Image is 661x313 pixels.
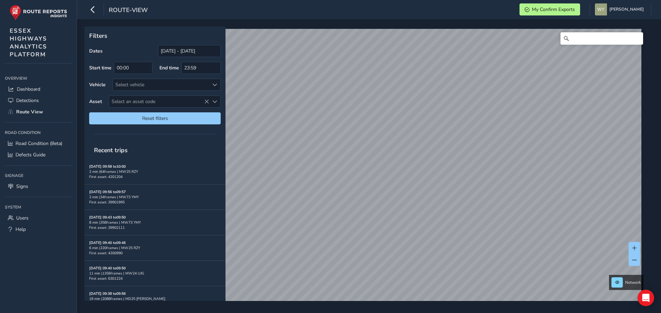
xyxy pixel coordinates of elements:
[89,174,123,179] span: First asset: 4201204
[89,200,125,205] span: First asset: 39901995
[5,212,72,224] a: Users
[595,3,607,15] img: diamond-layout
[113,79,209,90] div: Select vehicle
[89,291,126,296] strong: [DATE] 09:38 to 09:56
[16,183,28,190] span: Signs
[89,296,221,301] div: 19 min | 2088 frames | MD25 [PERSON_NAME]
[89,48,103,54] label: Dates
[10,27,47,58] span: ESSEX HIGHWAYS ANALYTICS PLATFORM
[5,83,72,95] a: Dashboard
[5,127,72,138] div: Road Condition
[5,73,72,83] div: Overview
[89,189,126,194] strong: [DATE] 09:56 to 09:57
[560,32,643,45] input: Search
[17,86,40,92] span: Dashboard
[89,245,221,250] div: 6 min | 220 frames | MW25 RZY
[89,81,106,88] label: Vehicle
[5,181,72,192] a: Signs
[5,95,72,106] a: Detections
[159,65,179,71] label: End time
[89,225,125,230] span: First asset: 39902111
[5,138,72,149] a: Road Condition (Beta)
[625,280,641,285] span: Network
[89,220,221,225] div: 8 min | 358 frames | MW73 YMY
[609,3,644,15] span: [PERSON_NAME]
[89,266,126,271] strong: [DATE] 09:40 to 09:50
[209,96,220,107] div: Select an asset code
[5,202,72,212] div: System
[16,215,29,221] span: Users
[15,140,62,147] span: Road Condition (Beta)
[532,6,575,13] span: My Confirm Exports
[89,240,126,245] strong: [DATE] 09:40 to 09:46
[89,250,123,256] span: First asset: 4200990
[15,152,45,158] span: Defects Guide
[89,194,221,200] div: 2 min | 34 frames | MW73 YMY
[89,98,102,105] label: Asset
[109,6,148,15] span: route-view
[89,112,221,124] button: Reset filters
[89,141,133,159] span: Recent trips
[89,276,123,281] span: First asset: 6301224
[87,29,641,309] canvas: Map
[5,106,72,118] a: Route View
[16,97,39,104] span: Detections
[15,226,26,233] span: Help
[109,96,209,107] span: Select an asset code
[638,290,654,306] div: Open Intercom Messenger
[89,215,126,220] strong: [DATE] 09:43 to 09:50
[89,31,221,40] p: Filters
[5,170,72,181] div: Signage
[520,3,580,15] button: My Confirm Exports
[89,164,126,169] strong: [DATE] 09:58 to 10:00
[5,224,72,235] a: Help
[89,169,221,174] div: 2 min | 64 frames | MW25 RZY
[89,65,112,71] label: Start time
[5,149,72,160] a: Defects Guide
[10,5,67,20] img: rr logo
[89,271,221,276] div: 11 min | 1356 frames | MW24 UJG
[595,3,646,15] button: [PERSON_NAME]
[94,115,216,122] span: Reset filters
[16,109,43,115] span: Route View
